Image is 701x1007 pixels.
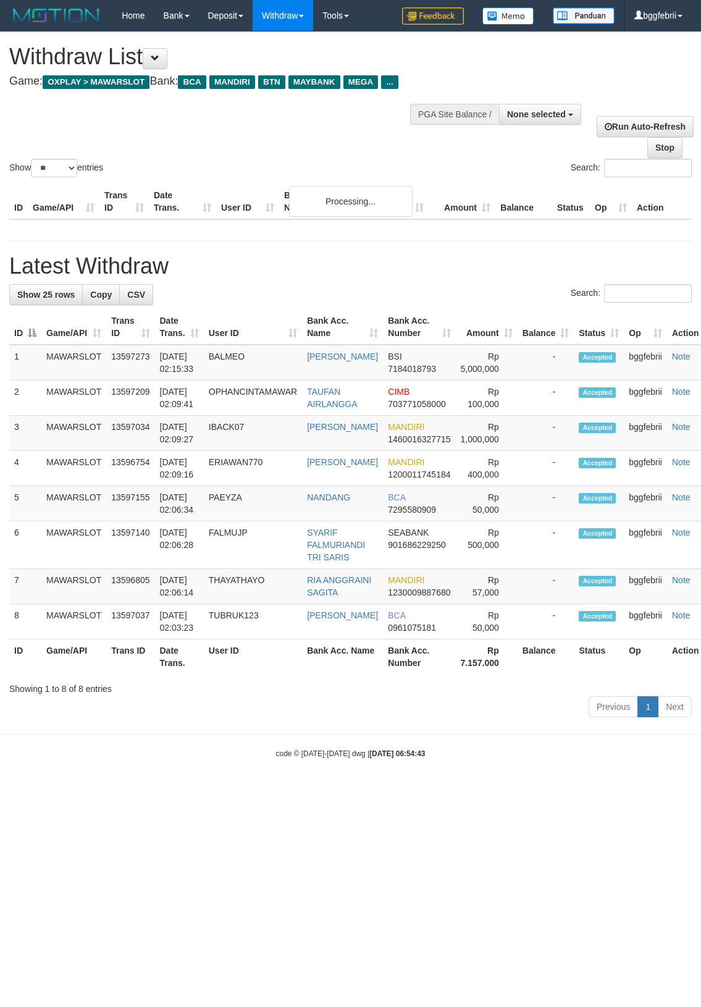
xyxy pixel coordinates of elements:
[518,604,574,639] td: -
[579,576,616,586] span: Accepted
[624,521,667,569] td: bggfebrii
[518,345,574,381] td: -
[624,639,667,675] th: Op
[456,416,518,451] td: Rp 1,000,000
[9,604,41,639] td: 8
[106,569,154,604] td: 13596805
[106,604,154,639] td: 13597037
[388,399,445,409] span: Copy 703771058000 to clipboard
[9,159,103,177] label: Show entries
[632,184,692,219] th: Action
[9,451,41,486] td: 4
[456,639,518,675] th: Rp 7.157.000
[106,521,154,569] td: 13597140
[518,569,574,604] td: -
[28,184,99,219] th: Game/API
[106,639,154,675] th: Trans ID
[590,184,632,219] th: Op
[369,749,425,758] strong: [DATE] 06:54:43
[518,416,574,451] td: -
[624,569,667,604] td: bggfebrii
[456,569,518,604] td: Rp 57,000
[579,352,616,363] span: Accepted
[383,310,455,345] th: Bank Acc. Number: activate to sort column ascending
[9,569,41,604] td: 7
[17,290,75,300] span: Show 25 rows
[518,381,574,416] td: -
[388,575,424,585] span: MANDIRI
[381,75,398,89] span: ...
[672,575,691,585] a: Note
[155,604,204,639] td: [DATE] 02:03:23
[456,310,518,345] th: Amount: activate to sort column ascending
[106,416,154,451] td: 13597034
[482,7,534,25] img: Button%20Memo.svg
[307,457,378,467] a: [PERSON_NAME]
[507,109,566,119] span: None selected
[106,310,154,345] th: Trans ID: activate to sort column ascending
[307,422,378,432] a: [PERSON_NAME]
[41,345,106,381] td: MAWARSLOT
[579,611,616,621] span: Accepted
[343,75,379,89] span: MEGA
[388,352,402,361] span: BSI
[155,639,204,675] th: Date Trans.
[204,521,302,569] td: FALMUJP
[518,521,574,569] td: -
[579,387,616,398] span: Accepted
[9,284,83,305] a: Show 25 rows
[41,569,106,604] td: MAWARSLOT
[155,451,204,486] td: [DATE] 02:09:16
[672,352,691,361] a: Note
[31,159,77,177] select: Showentries
[672,528,691,537] a: Note
[647,137,682,158] a: Stop
[624,381,667,416] td: bggfebrii
[672,610,691,620] a: Note
[279,184,362,219] th: Bank Acc. Name
[204,310,302,345] th: User ID: activate to sort column ascending
[41,416,106,451] td: MAWARSLOT
[410,104,499,125] div: PGA Site Balance /
[518,451,574,486] td: -
[456,604,518,639] td: Rp 50,000
[106,381,154,416] td: 13597209
[624,604,667,639] td: bggfebrii
[9,184,28,219] th: ID
[9,639,41,675] th: ID
[155,345,204,381] td: [DATE] 02:15:33
[388,528,429,537] span: SEABANK
[216,184,279,219] th: User ID
[307,352,378,361] a: [PERSON_NAME]
[624,310,667,345] th: Op: activate to sort column ascending
[90,290,112,300] span: Copy
[155,381,204,416] td: [DATE] 02:09:41
[518,310,574,345] th: Balance: activate to sort column ascending
[204,486,302,521] td: PAEYZA
[307,387,358,409] a: TAUFAN AIRLANGGA
[624,345,667,381] td: bggfebrii
[604,284,692,303] input: Search:
[402,7,464,25] img: Feedback.jpg
[155,521,204,569] td: [DATE] 02:06:28
[276,749,426,758] small: code © [DATE]-[DATE] dwg |
[518,639,574,675] th: Balance
[106,486,154,521] td: 13597155
[388,492,405,502] span: BCA
[288,75,340,89] span: MAYBANK
[9,416,41,451] td: 3
[518,486,574,521] td: -
[9,75,455,88] h4: Game: Bank:
[456,521,518,569] td: Rp 500,000
[388,457,424,467] span: MANDIRI
[204,604,302,639] td: TUBRUK123
[388,422,424,432] span: MANDIRI
[499,104,581,125] button: None selected
[9,486,41,521] td: 5
[204,345,302,381] td: BALMEO
[302,639,383,675] th: Bank Acc. Name
[571,159,692,177] label: Search:
[204,639,302,675] th: User ID
[388,610,405,620] span: BCA
[204,416,302,451] td: IBACK07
